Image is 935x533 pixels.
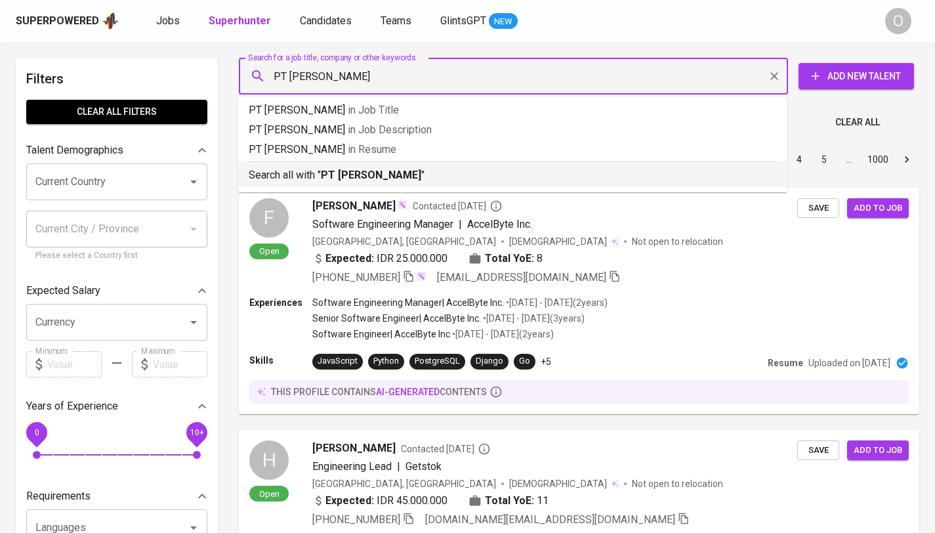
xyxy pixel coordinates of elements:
div: Superpowered [16,14,99,29]
p: Not open to relocation [632,477,723,490]
p: PT [PERSON_NAME] [249,142,777,158]
span: Getstok [405,460,442,473]
p: Resume [768,356,803,370]
div: … [839,153,860,166]
input: Value [47,351,102,377]
div: Requirements [26,483,207,509]
span: Jobs [156,14,180,27]
p: Please select a Country first [35,249,198,263]
div: Years of Experience [26,393,207,419]
span: 10+ [190,428,203,437]
span: [DOMAIN_NAME][EMAIL_ADDRESS][DOMAIN_NAME] [425,513,675,526]
button: Add to job [847,198,909,219]
span: Engineering Lead [312,460,392,473]
div: H [249,440,289,480]
div: [GEOGRAPHIC_DATA], [GEOGRAPHIC_DATA] [312,235,496,248]
p: Software Engineering Manager | AccelByte Inc. [312,296,504,309]
h6: Filters [26,68,207,89]
span: [DEMOGRAPHIC_DATA] [509,235,609,248]
b: Total YoE: [485,493,534,509]
span: Add to job [854,443,902,458]
p: Senior Software Engineer | AccelByte Inc. [312,312,481,325]
span: in Resume [348,143,396,156]
p: Uploaded on [DATE] [808,356,890,370]
p: Experiences [249,296,312,309]
span: AccelByte Inc. [467,218,532,230]
p: Talent Demographics [26,142,123,158]
svg: By Batam recruiter [489,200,503,213]
nav: pagination navigation [687,149,919,170]
a: Superpoweredapp logo [16,11,119,31]
div: IDR 45.000.000 [312,493,447,509]
span: Open [254,245,285,257]
div: O [885,8,911,34]
span: [PHONE_NUMBER] [312,271,400,284]
span: Save [804,443,833,458]
span: | [459,217,462,232]
img: magic_wand.svg [416,271,426,282]
p: Requirements [26,488,91,504]
a: Candidates [300,13,354,30]
p: Not open to relocation [632,235,723,248]
p: +5 [541,355,551,368]
button: Save [797,198,839,219]
span: Save [804,201,833,216]
span: 0 [34,428,39,437]
button: Add to job [847,440,909,461]
span: 8 [537,251,543,266]
div: JavaScript [318,355,358,368]
span: [EMAIL_ADDRESS][DOMAIN_NAME] [437,271,606,284]
button: Go to page 4 [789,149,810,170]
div: Go [519,355,530,368]
span: in Job Title [348,104,399,116]
p: PT [PERSON_NAME] [249,122,777,138]
button: Add New Talent [799,63,914,89]
p: • [DATE] - [DATE] ( 2 years ) [450,328,554,341]
span: GlintsGPT [440,14,486,27]
b: Expected: [325,493,374,509]
p: Expected Salary [26,283,100,299]
div: PostgreSQL [415,355,460,368]
span: Open [254,488,285,500]
span: 11 [537,493,549,509]
button: Clear [765,67,783,85]
p: • [DATE] - [DATE] ( 2 years ) [504,296,608,309]
span: Clear All [835,114,880,131]
span: Teams [381,14,411,27]
span: [PERSON_NAME] [312,440,396,456]
span: AI-generated [376,387,440,397]
p: PT [PERSON_NAME] [249,102,777,118]
p: • [DATE] - [DATE] ( 3 years ) [481,312,585,325]
button: Clear All filters [26,100,207,124]
span: Clear All filters [37,104,197,120]
svg: By Batam recruiter [478,442,491,456]
div: IDR 25.000.000 [312,251,447,266]
span: [PHONE_NUMBER] [312,513,400,526]
a: Teams [381,13,414,30]
p: this profile contains contents [271,385,487,398]
button: Go to page 5 [814,149,835,170]
span: Candidates [300,14,352,27]
a: GlintsGPT NEW [440,13,518,30]
span: in Job Description [348,123,432,136]
div: F [249,198,289,238]
b: Expected: [325,251,374,266]
span: Software Engineering Manager [312,218,453,230]
span: | [397,459,400,475]
div: Django [476,355,503,368]
span: [PERSON_NAME] [312,198,396,214]
a: Superhunter [209,13,274,30]
span: Contacted [DATE] [401,442,491,456]
b: Superhunter [209,14,271,27]
b: Total YoE: [485,251,534,266]
p: Software Engineer | AccelByte Inc [312,328,450,341]
div: [GEOGRAPHIC_DATA], [GEOGRAPHIC_DATA] [312,477,496,490]
span: NEW [489,15,518,28]
div: Python [373,355,399,368]
span: Add to job [854,201,902,216]
span: Add New Talent [809,68,904,85]
span: Contacted [DATE] [413,200,503,213]
button: Clear All [830,110,885,135]
img: app logo [102,11,119,31]
img: magic_wand.svg [397,200,407,210]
